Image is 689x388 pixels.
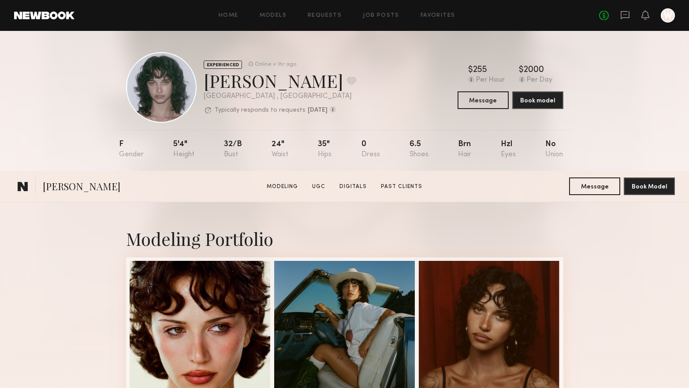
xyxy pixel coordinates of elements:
[43,180,120,195] span: [PERSON_NAME]
[524,66,544,75] div: 2000
[512,91,563,109] button: Book model
[336,183,370,191] a: Digitals
[473,66,487,75] div: 255
[272,140,288,158] div: 24"
[204,93,356,100] div: [GEOGRAPHIC_DATA] , [GEOGRAPHIC_DATA]
[224,140,242,158] div: 32/b
[545,140,563,158] div: No
[204,60,242,69] div: EXPERIENCED
[119,140,144,158] div: F
[308,107,328,113] b: [DATE]
[318,140,331,158] div: 35"
[458,91,509,109] button: Message
[204,69,356,92] div: [PERSON_NAME]
[215,107,305,113] p: Typically responds to requests
[309,183,329,191] a: UGC
[363,13,399,19] a: Job Posts
[410,140,428,158] div: 6.5
[476,76,505,84] div: Per Hour
[260,13,287,19] a: Models
[126,227,563,250] div: Modeling Portfolio
[308,13,342,19] a: Requests
[173,140,194,158] div: 5'4"
[519,66,524,75] div: $
[219,13,238,19] a: Home
[624,177,675,195] button: Book Model
[468,66,473,75] div: $
[263,183,302,191] a: Modeling
[458,140,471,158] div: Brn
[421,13,455,19] a: Favorites
[569,177,620,195] button: Message
[501,140,516,158] div: Hzl
[377,183,426,191] a: Past Clients
[527,76,552,84] div: Per Day
[361,140,380,158] div: 0
[661,8,675,23] a: W
[255,62,296,68] div: Online < 1hr ago
[624,182,675,190] a: Book Model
